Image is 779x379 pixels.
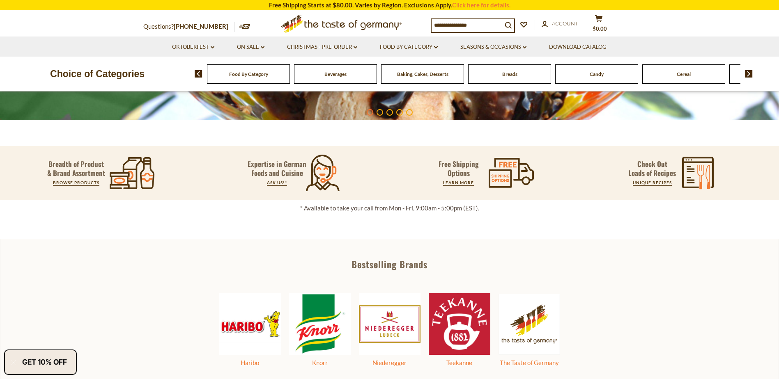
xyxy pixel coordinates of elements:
[47,160,105,178] p: Breadth of Product & Brand Assortment
[289,293,351,355] img: Knorr
[452,1,510,9] a: Click here for details.
[552,20,578,27] span: Account
[172,43,214,52] a: Oktoberfest
[53,180,99,185] a: BROWSE PRODUCTS
[429,349,490,368] a: Teekanne
[633,180,672,185] a: UNIQUE RECIPES
[429,293,490,355] img: Teekanne
[587,15,611,35] button: $0.00
[432,160,486,178] p: Free Shipping Options
[359,358,421,368] div: Niederegger
[443,180,474,185] a: LEARN MORE
[499,358,560,368] div: The Taste of Germany
[542,19,578,28] a: Account
[745,70,753,78] img: next arrow
[195,70,202,78] img: previous arrow
[359,293,421,355] img: Niederegger
[289,358,351,368] div: Knorr
[502,71,517,77] a: Breads
[229,71,268,77] a: Food By Category
[549,43,607,52] a: Download Catalog
[174,23,228,30] a: [PHONE_NUMBER]
[267,180,287,185] a: ASK US!*
[677,71,691,77] a: Cereal
[219,358,281,368] div: Haribo
[237,43,264,52] a: On Sale
[289,349,351,368] a: Knorr
[499,294,560,355] img: The Taste of Germany
[397,71,448,77] a: Baking, Cakes, Desserts
[593,25,607,32] span: $0.00
[460,43,526,52] a: Seasons & Occasions
[0,260,779,269] div: Bestselling Brands
[429,358,490,368] div: Teekanne
[590,71,604,77] a: Candy
[499,349,560,368] a: The Taste of Germany
[287,43,357,52] a: Christmas - PRE-ORDER
[143,21,234,32] p: Questions?
[359,349,421,368] a: Niederegger
[380,43,438,52] a: Food By Category
[219,349,281,368] a: Haribo
[219,293,281,355] img: Haribo
[324,71,347,77] a: Beverages
[248,160,307,178] p: Expertise in German Foods and Cuisine
[628,160,676,178] p: Check Out Loads of Recipes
